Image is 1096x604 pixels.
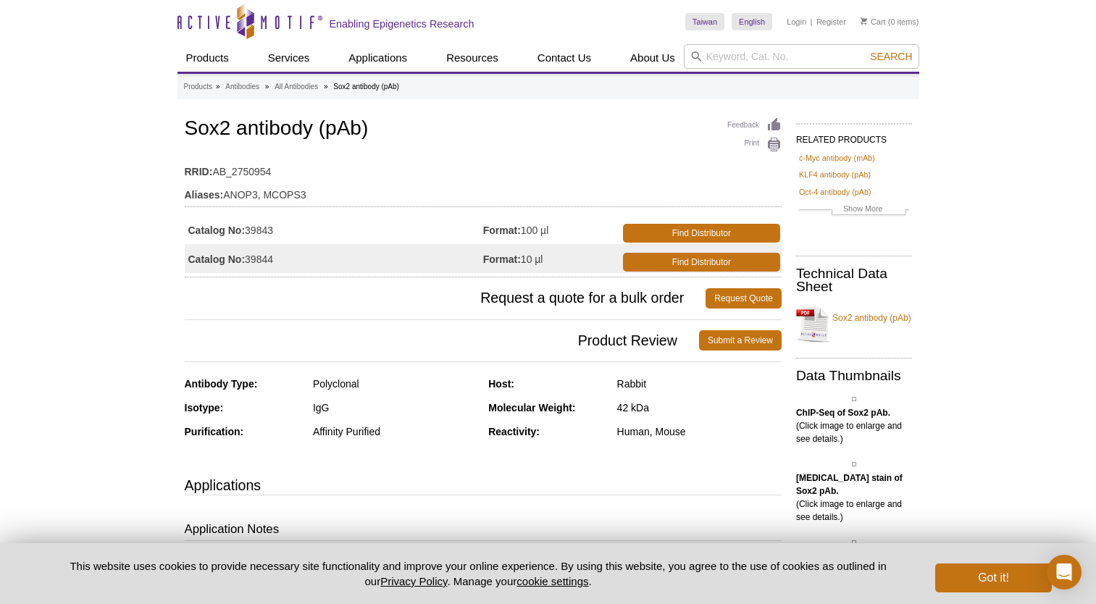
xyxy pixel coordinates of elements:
[516,575,588,587] button: cookie settings
[185,117,782,142] h1: Sox2 antibody (pAb)
[185,288,706,309] span: Request a quote for a bulk order
[188,253,246,266] strong: Catalog No:
[699,330,782,351] a: Submit a Review
[617,377,782,390] div: Rabbit
[483,215,620,244] td: 100 µl
[861,17,886,27] a: Cart
[185,521,782,541] h3: Application Notes
[852,397,856,401] img: Sox2 antibody (pAb) tested by ChIP-Seq.
[185,426,244,437] strong: Purification:
[617,401,782,414] div: 42 kDa
[684,44,919,69] input: Keyword, Cat. No.
[185,165,213,178] strong: RRID:
[216,83,220,91] li: »
[185,330,699,351] span: Product Review
[796,267,912,293] h2: Technical Data Sheet
[935,563,1051,592] button: Got it!
[727,137,782,153] a: Print
[340,44,416,72] a: Applications
[866,50,916,63] button: Search
[811,13,813,30] li: |
[706,288,782,309] a: Request Quote
[732,13,772,30] a: English
[787,17,806,27] a: Login
[185,244,483,273] td: 39844
[796,408,890,418] b: ChIP-Seq of Sox2 pAb.
[685,13,724,30] a: Taiwan
[177,44,238,72] a: Products
[185,215,483,244] td: 39843
[796,406,912,445] p: (Click image to enlarge and see details.)
[185,378,258,390] strong: Antibody Type:
[870,51,912,62] span: Search
[275,80,318,93] a: All Antibodies
[330,17,474,30] h2: Enabling Epigenetics Research
[185,180,782,203] td: ANOP3, MCOPS3
[313,425,477,438] div: Affinity Purified
[483,224,521,237] strong: Format:
[313,401,477,414] div: IgG
[185,474,782,496] h3: Applications
[324,83,328,91] li: »
[861,17,867,25] img: Your Cart
[799,168,871,181] a: KLF4 antibody (pAb)
[488,378,514,390] strong: Host:
[488,426,540,437] strong: Reactivity:
[861,13,919,30] li: (0 items)
[380,575,447,587] a: Privacy Policy
[816,17,846,27] a: Register
[185,156,782,180] td: AB_2750954
[529,44,600,72] a: Contact Us
[796,123,912,149] h2: RELATED PRODUCTS
[727,117,782,133] a: Feedback
[184,80,212,93] a: Products
[438,44,507,72] a: Resources
[799,151,875,164] a: c-Myc antibody (mAb)
[623,253,780,272] a: Find Distributor
[1047,555,1082,590] div: Open Intercom Messenger
[333,83,399,91] li: Sox2 antibody (pAb)
[188,224,246,237] strong: Catalog No:
[45,558,912,589] p: This website uses cookies to provide necessary site functionality and improve your online experie...
[622,44,684,72] a: About Us
[796,369,912,382] h2: Data Thumbnails
[265,83,269,91] li: »
[185,188,224,201] strong: Aliases:
[313,377,477,390] div: Polyclonal
[799,185,871,198] a: Oct-4 antibody (pAb)
[617,425,782,438] div: Human, Mouse
[852,540,856,545] img: Sox2 antibody (pAb) tested by Western blot.
[483,244,620,273] td: 10 µl
[259,44,319,72] a: Services
[799,202,909,219] a: Show More
[796,303,912,346] a: Sox2 antibody (pAb)
[623,224,780,243] a: Find Distributor
[225,80,259,93] a: Antibodies
[796,473,903,496] b: [MEDICAL_DATA] stain of Sox2 pAb.
[852,462,856,466] img: Sox2 antibody (pAb) tested by immunofluorescence.
[488,402,575,414] strong: Molecular Weight:
[483,253,521,266] strong: Format:
[185,402,224,414] strong: Isotype:
[796,471,912,524] p: (Click image to enlarge and see details.)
